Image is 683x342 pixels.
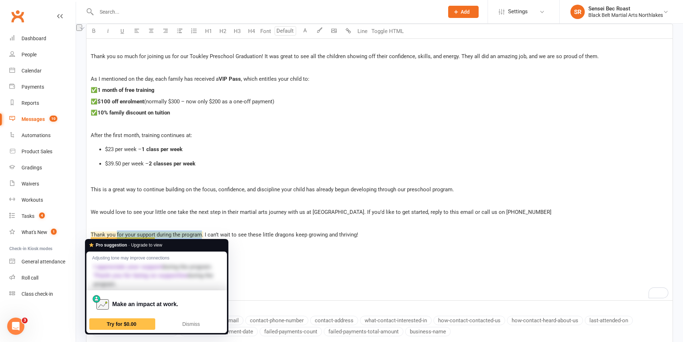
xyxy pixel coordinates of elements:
[22,181,39,187] div: Waivers
[215,24,230,38] button: H2
[9,160,76,176] a: Gradings
[9,208,76,224] a: Tasks 4
[260,327,322,336] button: failed-payments-count
[22,197,43,203] div: Workouts
[9,286,76,302] a: Class kiosk mode
[433,316,505,325] button: how-contact-contacted-us
[98,87,155,93] span: 1 month of free training
[149,160,195,167] span: 2 classes per week
[91,76,219,82] span: As I mentioned on the day, each family has received a
[49,116,57,122] span: 10
[91,53,599,60] span: Thank you so much for joining us for our Toukley Preschool Graduation! It was great to see all th...
[22,132,51,138] div: Automations
[22,318,28,323] span: 3
[244,24,259,38] button: H4
[245,316,308,325] button: contact-phone-number
[9,224,76,240] a: What's New1
[588,5,663,12] div: Sensei Bec Roast
[22,36,46,41] div: Dashboard
[324,327,403,336] button: failed-payments-total-amount
[22,259,65,264] div: General attendance
[51,229,57,235] span: 1
[142,146,182,153] span: 1 class per week
[461,9,470,15] span: Add
[370,24,405,38] button: Toggle HTML
[22,213,34,219] div: Tasks
[105,160,149,167] span: $39.50 per week –
[91,209,551,215] span: We would love to see your little one take the next step in their martial arts journey with us at ...
[570,5,585,19] div: SR
[360,316,432,325] button: what-contact-interested-in
[355,24,370,38] button: Line
[22,275,38,281] div: Roll call
[9,270,76,286] a: Roll call
[91,186,454,193] span: This is a great way to continue building on the focus, confidence, and discipline your child has ...
[219,76,241,82] span: VIP Pass
[22,229,47,235] div: What's New
[588,12,663,18] div: Black Belt Martial Arts Northlakes
[22,68,42,74] div: Calendar
[230,24,244,38] button: H3
[91,98,98,105] span: ✅
[22,149,52,154] div: Product Sales
[9,47,76,63] a: People
[91,132,192,139] span: After the first month, training continues at:
[22,84,44,90] div: Payments
[91,109,98,116] span: ✅
[120,28,124,34] span: U
[9,192,76,208] a: Workouts
[22,100,39,106] div: Reports
[91,87,98,93] span: ✅
[9,95,76,111] a: Reports
[585,316,633,325] button: last-attended-on
[448,6,479,18] button: Add
[9,254,76,270] a: General attendance kiosk mode
[22,291,53,297] div: Class check-in
[9,176,76,192] a: Waivers
[9,111,76,127] a: Messages 10
[22,52,37,57] div: People
[91,231,358,238] span: Thank you for your support during the program. I can’t wait to see these little dragons keep grow...
[9,79,76,95] a: Payments
[115,24,129,38] button: U
[507,316,583,325] button: how-contact-heard-about-us
[9,31,76,47] a: Dashboard
[98,98,144,105] span: $100 off enrolment
[94,7,439,17] input: Search...
[201,24,215,38] button: H1
[9,127,76,144] a: Automations
[9,7,27,25] a: Clubworx
[259,24,273,38] button: Font
[508,4,528,20] span: Settings
[275,26,296,36] input: Default
[144,98,274,105] span: (normally $300 – now only $200 as a one-off payment)
[405,327,451,336] button: business-name
[9,144,76,160] a: Product Sales
[241,76,309,82] span: , which entitles your child to:
[39,212,45,219] span: 4
[7,318,24,335] iframe: Intercom live chat
[310,316,358,325] button: contact-address
[9,63,76,79] a: Calendar
[22,116,45,122] div: Messages
[298,24,312,38] button: A
[105,146,142,153] span: $23 per week –
[22,165,42,170] div: Gradings
[86,24,673,300] div: To enrich screen reader interactions, please activate Accessibility in Grammarly extension settings
[98,109,170,116] span: 10% family discount on tuition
